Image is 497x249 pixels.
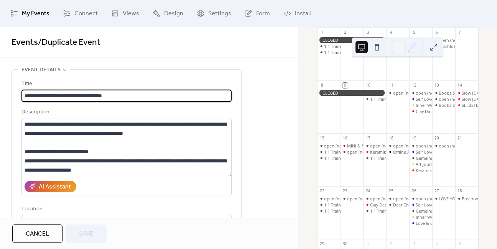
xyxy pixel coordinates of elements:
div: Offline Afterwork Affairs [386,149,409,155]
div: Slow Sunday: Dot Painting & Self Love [455,90,478,96]
div: geschlossene Gesellschaft - doors closed [432,43,455,49]
button: Cancel [12,224,63,243]
div: 1:1 Training mit Caterina [363,155,386,161]
a: Views [105,3,145,24]
div: 24 [365,188,371,194]
div: 1:1 Training mit Caterina [318,202,341,208]
div: 26 [411,188,417,194]
div: 15 [319,136,325,141]
div: open (he)art café [363,143,386,149]
div: 14 [457,83,462,88]
div: LOVE YOURSELF LOUD: DJ Night & Selflove-Art [432,196,455,201]
span: / Duplicate Event [38,34,100,51]
button: AI Assistant [25,181,76,192]
a: Events [12,34,38,51]
div: Keramikmalerei: Gestalte deinen Selbstliebe-Anker [363,149,386,155]
div: 2 [388,241,394,247]
div: AI Assistant [39,182,71,192]
div: open (he)art café [347,149,380,155]
div: Clay Date [370,202,388,208]
div: 4 [388,30,394,35]
div: open (he)art café [341,149,364,155]
div: open (he)art café [416,37,449,43]
div: 21 [457,136,462,141]
div: Love & Create – Malen für dein inneres Kind [409,220,432,226]
div: 5 [411,30,417,35]
div: 12 [411,83,417,88]
div: 7 [457,30,462,35]
div: 1:1 Training mit [PERSON_NAME] [324,49,389,55]
div: 13 [434,83,440,88]
div: 1:1 Training mit [PERSON_NAME] [324,208,389,214]
div: open (he)art café [432,143,455,149]
div: 1:1 Training mit [PERSON_NAME] [370,208,435,214]
div: open (he)art café [324,143,357,149]
div: 1 [319,30,325,35]
div: 22 [319,188,325,194]
a: My Events [5,3,55,24]
div: 1:1 Training mit Caterina [318,49,341,55]
div: open (he)art café [409,90,432,96]
div: open (he)art café [386,143,409,149]
div: Clay Date [416,108,434,114]
div: 3 [365,30,371,35]
div: open (he)art café [439,37,472,43]
div: Slow Sunday: Dot Painting & Self Love [455,96,478,102]
div: open (he)art café [439,96,472,102]
div: open (he)art café [393,37,426,43]
div: open (he)art café [416,196,449,201]
div: open (he)art café [409,196,432,201]
a: Design [147,3,189,24]
div: 1:1 Training mit [PERSON_NAME] [324,155,389,161]
div: open (he)art café [347,196,380,201]
div: Self Love Friday – Bloom & Matcha Edition [409,202,432,208]
span: Install [295,9,311,18]
div: CLOSED [318,90,387,96]
div: 6 [434,30,440,35]
div: open (he)art café [386,196,409,201]
div: 19 [411,136,417,141]
div: open (he)art café [318,196,341,201]
div: Location [21,205,230,214]
div: MINI & ME: Aquarell & Achtsamkeit für frischgebackene Mamas & Babys [341,143,364,149]
div: Title [21,79,230,88]
div: 5 [457,241,462,247]
div: open (he)art café [439,143,472,149]
div: 16 [342,136,348,141]
a: Install [278,3,316,24]
div: Offline Afterwork Affairs [393,149,440,155]
span: Settings [208,9,231,18]
div: Dear Child, Dear Elderly: Letters in the Club [386,202,409,208]
div: Self Love Friday – Bloom & Matcha Edition [409,149,432,155]
div: open (he)art café [324,196,357,201]
div: 8 [319,83,325,88]
div: 3 [411,241,417,247]
div: open (he)art café [318,143,341,149]
div: 1:1 Training mit Caterina [318,155,341,161]
div: Boobs & Clay: Female only special [432,102,455,108]
div: open (he)art café [409,37,432,43]
div: 28 [457,188,462,194]
div: 1:1 Training mit Caterina [363,208,386,214]
div: Keramikmalerei: Gestalte deinen Selbstliebe-Anker [409,167,432,173]
div: Clay Date [363,202,386,208]
div: open (he)art café [363,196,386,201]
a: Form [239,3,276,24]
div: 2 [342,30,348,35]
div: 1:1 Training mit Caterina [363,96,386,102]
div: open (he)art café [393,196,426,201]
div: Clay Date [409,108,432,114]
div: 1:1 Training mit [PERSON_NAME] [370,155,435,161]
div: 20 [434,136,440,141]
div: Dear Child, Dear Elderly: Letters in the Club [393,202,478,208]
a: Connect [57,3,104,24]
div: Breathwork Session und Acryl Painting Workshop [455,196,478,201]
div: 4 [434,241,440,247]
div: Art Journaling Workshop [416,161,464,167]
div: 11 [388,83,394,88]
div: open (he)art café [416,143,449,149]
div: Self Love Friday – Bloom & Matcha Edition [409,96,432,102]
span: Views [123,9,139,18]
div: open (he)art café [393,143,426,149]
